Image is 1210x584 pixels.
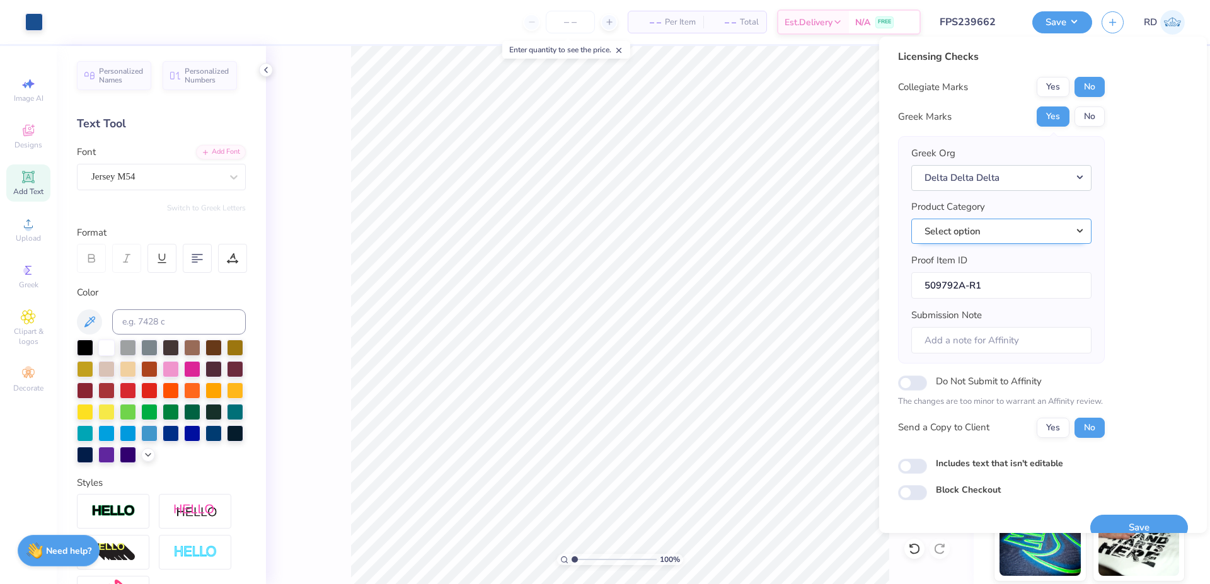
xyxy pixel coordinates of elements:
span: – – [636,16,661,29]
span: Upload [16,233,41,243]
span: Designs [14,140,42,150]
div: Add Font [196,145,246,159]
div: Text Tool [77,115,246,132]
button: Switch to Greek Letters [167,203,246,213]
input: – – [546,11,595,33]
div: Styles [77,476,246,490]
img: Shadow [173,503,217,519]
span: RD [1144,15,1157,30]
span: FREE [878,18,891,26]
input: Add a note for Affinity [911,327,1092,354]
button: Yes [1037,418,1069,438]
button: Yes [1037,77,1069,97]
span: Total [740,16,759,29]
span: – – [711,16,736,29]
div: Greek Marks [898,110,952,124]
img: Rommel Del Rosario [1160,10,1185,35]
label: Submission Note [911,308,982,323]
p: The changes are too minor to warrant an Affinity review. [898,396,1105,408]
span: N/A [855,16,870,29]
span: 100 % [660,554,680,565]
label: Font [77,145,96,159]
span: Add Text [13,186,43,197]
div: Format [77,226,247,240]
label: Do Not Submit to Affinity [936,373,1042,389]
button: Yes [1037,106,1069,127]
span: Per Item [665,16,696,29]
button: No [1075,106,1105,127]
span: Decorate [13,383,43,393]
button: No [1075,77,1105,97]
button: Save [1090,515,1188,541]
img: Water based Ink [1098,513,1180,576]
button: Delta Delta Delta [911,165,1092,191]
button: No [1075,418,1105,438]
label: Product Category [911,200,985,214]
img: Negative Space [173,545,217,559]
img: 3d Illusion [91,542,135,563]
button: Select option [911,219,1092,244]
span: Personalized Names [99,67,144,84]
input: Untitled Design [930,9,1023,35]
img: Stroke [91,504,135,518]
button: Save [1032,11,1092,33]
div: Licensing Checks [898,49,1105,64]
div: Collegiate Marks [898,80,968,94]
img: Glow in the Dark Ink [1000,513,1081,576]
div: Send a Copy to Client [898,420,989,435]
label: Block Checkout [936,483,1001,496]
a: RD [1144,10,1185,35]
label: Includes text that isn't editable [936,457,1063,470]
span: Image AI [14,93,43,103]
span: Greek [19,280,38,290]
input: e.g. 7428 c [112,309,246,335]
span: Personalized Numbers [185,67,229,84]
strong: Need help? [46,545,91,557]
div: Color [77,285,246,300]
span: Est. Delivery [785,16,833,29]
label: Proof Item ID [911,253,967,268]
div: Enter quantity to see the price. [502,41,630,59]
label: Greek Org [911,146,955,161]
span: Clipart & logos [6,326,50,346]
